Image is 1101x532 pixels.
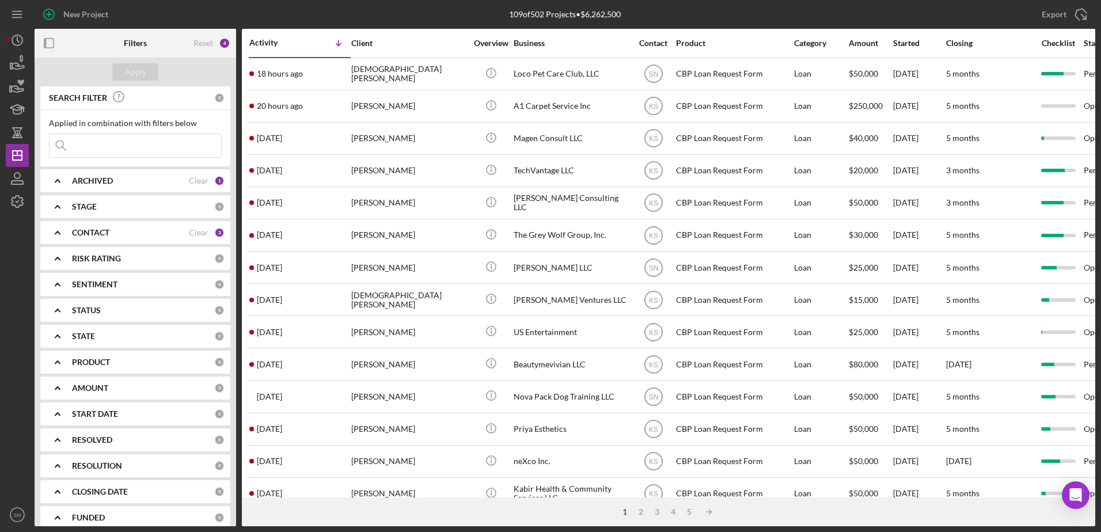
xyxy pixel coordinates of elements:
[676,39,791,48] div: Product
[351,155,466,186] div: [PERSON_NAME]
[35,3,120,26] button: New Project
[648,199,658,207] text: KS
[257,328,282,337] time: 2025-08-25 14:42
[676,317,791,347] div: CBP Loan Request Form
[514,220,629,250] div: The Grey Wolf Group, Inc.
[676,446,791,477] div: CBP Loan Request Form
[794,381,848,412] div: Loan
[214,461,225,471] div: 0
[648,296,658,304] text: KS
[257,263,282,272] time: 2025-08-26 02:00
[946,295,979,305] time: 5 months
[676,349,791,379] div: CBP Loan Request Form
[946,392,979,401] time: 5 months
[794,123,848,154] div: Loan
[946,424,979,434] time: 5 months
[893,478,945,509] div: [DATE]
[648,167,658,175] text: KS
[72,409,118,419] b: START DATE
[849,220,892,250] div: $30,000
[514,91,629,121] div: A1 Carpet Service Inc
[351,220,466,250] div: [PERSON_NAME]
[849,188,892,218] div: $50,000
[849,381,892,412] div: $50,000
[648,328,658,336] text: KS
[514,123,629,154] div: Magen Consult LLC
[514,414,629,444] div: Priya Esthetics
[849,349,892,379] div: $80,000
[794,414,848,444] div: Loan
[676,252,791,283] div: CBP Loan Request Form
[617,507,633,516] div: 1
[676,478,791,509] div: CBP Loan Request Form
[351,349,466,379] div: [PERSON_NAME]
[1062,481,1089,509] div: Open Intercom Messenger
[514,252,629,283] div: [PERSON_NAME] LLC
[849,446,892,477] div: $50,000
[794,155,848,186] div: Loan
[946,101,979,111] time: 5 months
[676,123,791,154] div: CBP Loan Request Form
[257,295,282,305] time: 2025-08-25 18:03
[257,166,282,175] time: 2025-08-26 16:26
[794,188,848,218] div: Loan
[13,512,21,518] text: SN
[648,231,658,240] text: KS
[893,39,945,48] div: Started
[214,305,225,316] div: 0
[6,503,29,526] button: SN
[49,93,107,102] b: SEARCH FILTER
[112,63,158,81] button: Apply
[849,59,892,89] div: $50,000
[257,198,282,207] time: 2025-08-26 15:47
[214,93,225,103] div: 0
[648,102,658,111] text: KS
[794,59,848,89] div: Loan
[648,360,658,368] text: KS
[648,135,658,143] text: KS
[214,409,225,419] div: 0
[893,188,945,218] div: [DATE]
[72,435,112,444] b: RESOLVED
[794,91,848,121] div: Loan
[794,252,848,283] div: Loan
[893,91,945,121] div: [DATE]
[214,357,225,367] div: 0
[633,507,649,516] div: 2
[351,446,466,477] div: [PERSON_NAME]
[893,155,945,186] div: [DATE]
[514,284,629,315] div: [PERSON_NAME] Ventures LLC
[125,63,146,81] div: Apply
[72,254,121,263] b: RISK RATING
[124,39,147,48] b: Filters
[514,478,629,509] div: Kabir Health & Community Services LLC
[648,70,658,78] text: SN
[72,513,105,522] b: FUNDED
[257,134,282,143] time: 2025-08-27 02:40
[351,414,466,444] div: [PERSON_NAME]
[1030,3,1095,26] button: Export
[514,349,629,379] div: Beautymevivian LLC
[632,39,675,48] div: Contact
[249,38,300,47] div: Activity
[72,202,97,211] b: STAGE
[214,383,225,393] div: 0
[214,435,225,445] div: 0
[72,306,101,315] b: STATUS
[648,490,658,498] text: KS
[676,188,791,218] div: CBP Loan Request Form
[681,507,697,516] div: 5
[946,327,979,337] time: 5 months
[351,188,466,218] div: [PERSON_NAME]
[794,478,848,509] div: Loan
[72,461,122,470] b: RESOLUTION
[946,197,979,207] time: 3 months
[849,39,892,48] div: Amount
[849,123,892,154] div: $40,000
[676,414,791,444] div: CBP Loan Request Form
[893,220,945,250] div: [DATE]
[351,59,466,89] div: [DEMOGRAPHIC_DATA][PERSON_NAME]
[351,381,466,412] div: [PERSON_NAME]
[351,478,466,509] div: [PERSON_NAME]
[676,155,791,186] div: CBP Loan Request Form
